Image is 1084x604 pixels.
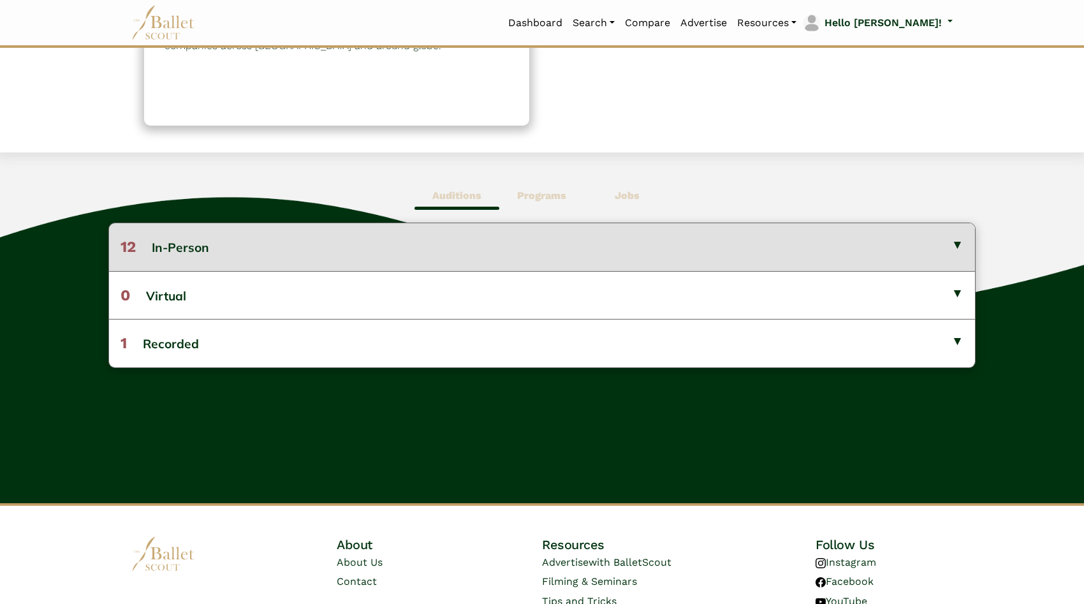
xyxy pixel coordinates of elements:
button: 1Recorded [109,319,975,367]
img: facebook logo [816,577,826,587]
b: Jobs [615,189,640,202]
a: Instagram [816,556,876,568]
a: Compare [620,10,675,36]
a: Resources [732,10,802,36]
img: logo [131,536,195,571]
a: About Us [337,556,383,568]
a: Search [568,10,620,36]
h4: Follow Us [816,536,953,553]
a: Contact [337,575,377,587]
button: 0Virtual [109,271,975,319]
div: [STREET_ADDRESS][PERSON_NAME] [555,10,940,112]
p: Hello [PERSON_NAME]! [824,15,942,31]
a: Advertise [675,10,732,36]
a: Facebook [816,575,874,587]
a: profile picture Hello [PERSON_NAME]! [802,13,953,33]
span: 0 [121,286,130,304]
span: 1 [121,334,127,352]
h4: Resources [542,536,747,553]
a: Advertisewith BalletScout [542,556,671,568]
button: 12In-Person [109,223,975,270]
h4: About [337,536,474,553]
b: Auditions [432,189,481,202]
a: Filming & Seminars [542,575,637,587]
img: instagram logo [816,558,826,568]
b: Programs [517,189,566,202]
span: 12 [121,238,136,256]
a: Dashboard [503,10,568,36]
span: with BalletScout [589,556,671,568]
img: profile picture [803,14,821,32]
